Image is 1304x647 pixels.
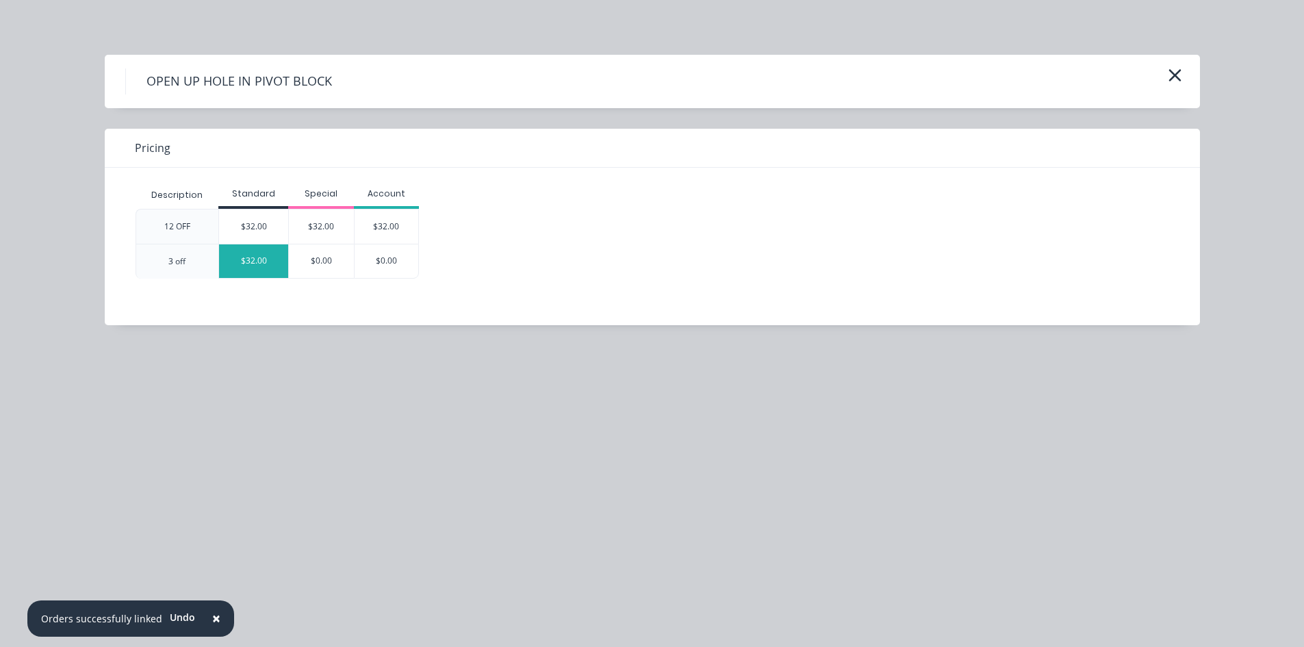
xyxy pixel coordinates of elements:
div: $0.00 [355,244,419,278]
span: × [212,609,220,628]
div: $32.00 [219,244,288,278]
div: $32.00 [355,210,419,244]
div: 12 OFF [164,220,190,233]
div: Special [288,188,354,200]
button: Undo [162,607,203,628]
div: Description [140,178,214,212]
div: 3 off [168,255,186,268]
div: $32.00 [219,210,288,244]
h4: OPEN UP HOLE IN PIVOT BLOCK [125,68,353,94]
div: $32.00 [289,210,354,244]
button: Close [199,602,234,635]
span: Pricing [135,140,170,156]
div: Orders successfully linked [41,611,162,626]
div: $0.00 [289,244,354,278]
div: Account [354,188,420,200]
div: Standard [218,188,288,200]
